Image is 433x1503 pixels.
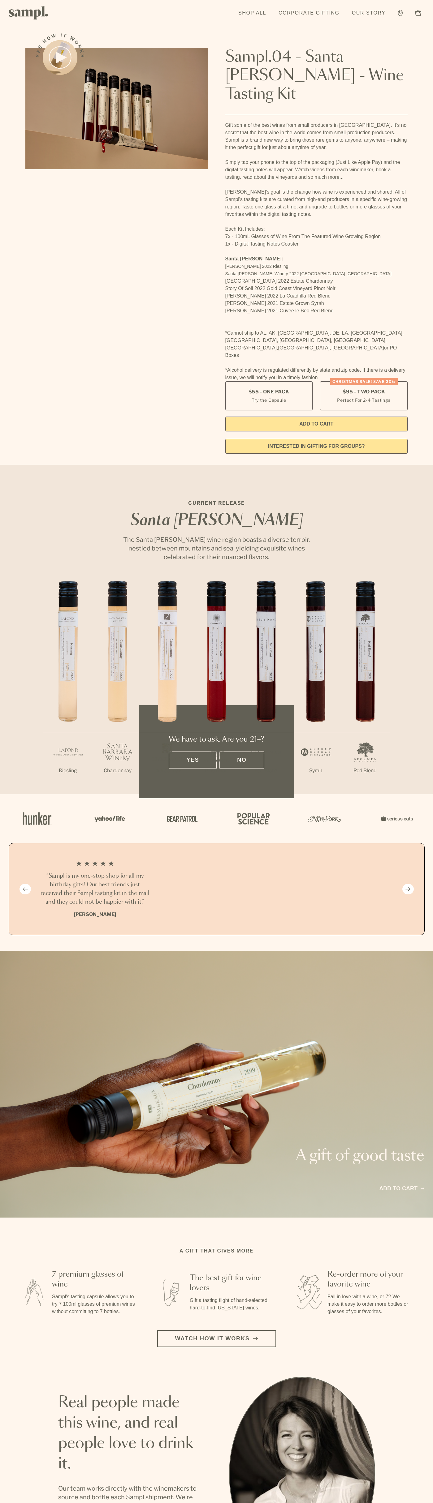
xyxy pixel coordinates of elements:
button: Add to Cart [225,417,408,431]
button: See how it works [43,40,77,75]
button: Next slide [402,884,414,894]
li: 5 / 7 [241,581,291,794]
a: interested in gifting for groups? [225,439,408,454]
div: Christmas SALE! Save 20% [330,378,398,385]
p: A gift of good taste [239,1149,424,1163]
li: 3 / 7 [142,581,192,794]
a: Shop All [235,6,269,20]
li: 1 / 7 [43,581,93,794]
p: Pinot Noir [192,767,241,774]
small: Try the Capsule [252,397,286,403]
img: Sampl logo [9,6,48,19]
b: [PERSON_NAME] [74,911,116,917]
li: 2 / 7 [93,581,142,794]
a: Our Story [349,6,389,20]
p: Red Blend [340,767,390,774]
a: Corporate Gifting [275,6,343,20]
span: $55 - One Pack [249,388,289,395]
img: Sampl.04 - Santa Barbara - Wine Tasting Kit [25,48,208,169]
h3: “Sampl is my one-stop shop for all my birthday gifts! Our best friends just received their Sampl ... [39,872,151,906]
p: Syrah [291,767,340,774]
small: Perfect For 2-4 Tastings [337,397,390,403]
button: Previous slide [19,884,31,894]
p: Chardonnay [142,767,192,774]
li: 4 / 7 [192,581,241,794]
a: Add to cart [379,1184,424,1193]
p: Riesling [43,767,93,774]
p: Chardonnay [93,767,142,774]
span: $95 - Two Pack [343,388,385,395]
li: 7 / 7 [340,581,390,794]
li: 6 / 7 [291,581,340,794]
li: 1 / 4 [39,856,151,923]
p: Red Blend [241,767,291,774]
